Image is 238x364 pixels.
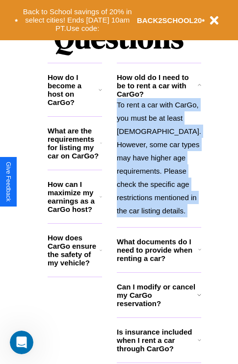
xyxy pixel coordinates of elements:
[10,331,33,354] iframe: Intercom live chat
[137,16,202,25] b: BACK2SCHOOL20
[5,162,12,202] div: Give Feedback
[117,328,198,353] h3: Is insurance included when I rent a car through CarGo?
[48,234,100,267] h3: How does CarGo ensure the safety of my vehicle?
[48,127,100,160] h3: What are the requirements for listing my car on CarGo?
[117,237,198,262] h3: What documents do I need to provide when renting a car?
[48,73,99,106] h3: How do I become a host on CarGo?
[117,73,197,98] h3: How old do I need to be to rent a car with CarGo?
[117,283,197,308] h3: Can I modify or cancel my CarGo reservation?
[48,180,100,213] h3: How can I maximize my earnings as a CarGo host?
[117,98,201,217] p: To rent a car with CarGo, you must be at least [DEMOGRAPHIC_DATA]. However, some car types may ha...
[18,5,137,35] button: Back to School savings of 20% in select cities! Ends [DATE] 10am PT.Use code:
